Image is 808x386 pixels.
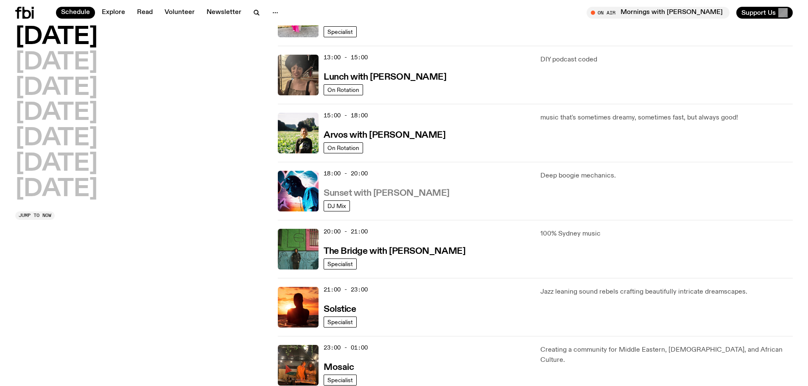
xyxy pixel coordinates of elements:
h3: Arvos with [PERSON_NAME] [324,131,445,140]
a: Schedule [56,7,95,19]
span: Specialist [327,28,353,35]
img: Amelia Sparke is wearing a black hoodie and pants, leaning against a blue, green and pink wall wi... [278,229,319,269]
button: Support Us [736,7,793,19]
span: Specialist [327,377,353,383]
p: Creating a community for Middle Eastern, [DEMOGRAPHIC_DATA], and African Culture. [540,345,793,365]
button: [DATE] [15,127,98,150]
button: [DATE] [15,178,98,201]
button: [DATE] [15,101,98,125]
button: [DATE] [15,76,98,100]
a: Solstice [324,303,356,314]
span: 20:00 - 21:00 [324,228,368,236]
a: Read [132,7,158,19]
a: Explore [97,7,130,19]
h3: Mosaic [324,363,354,372]
p: 100% Sydney music [540,229,793,239]
a: Arvos with [PERSON_NAME] [324,129,445,140]
a: The Bridge with [PERSON_NAME] [324,245,465,256]
a: DJ Mix [324,200,350,211]
h3: Sunset with [PERSON_NAME] [324,189,450,198]
img: A girl standing in the ocean as waist level, staring into the rise of the sun. [278,287,319,328]
span: 15:00 - 18:00 [324,111,368,119]
a: Volunteer [159,7,200,19]
p: Deep boogie mechanics. [540,171,793,181]
a: Specialist [324,26,357,37]
img: Tommy and Jono Playing at a fundraiser for Palestine [278,345,319,386]
span: 13:00 - 15:00 [324,53,368,61]
button: [DATE] [15,51,98,75]
a: Mosaic [324,361,354,372]
a: Sunset with [PERSON_NAME] [324,187,450,198]
a: Specialist [324,375,357,386]
p: music that's sometimes dreamy, sometimes fast, but always good! [540,113,793,123]
span: Jump to now [19,213,51,218]
a: Specialist [324,258,357,269]
h3: Solstice [324,305,356,314]
span: Specialist [327,261,353,267]
a: On Rotation [324,142,363,153]
span: 21:00 - 23:00 [324,286,368,294]
img: Bri is smiling and wearing a black t-shirt. She is standing in front of a lush, green field. Ther... [278,113,319,153]
p: DIY podcast coded [540,55,793,65]
a: On Rotation [324,84,363,95]
img: Simon Caldwell stands side on, looking downwards. He has headphones on. Behind him is a brightly ... [278,171,319,211]
button: Jump to now [15,211,55,220]
button: [DATE] [15,25,98,49]
span: On Rotation [327,144,359,151]
span: 18:00 - 20:00 [324,169,368,178]
span: DJ Mix [327,203,346,209]
button: On AirMornings with [PERSON_NAME] [587,7,730,19]
button: [DATE] [15,152,98,176]
a: Specialist [324,317,357,328]
h3: Lunch with [PERSON_NAME] [324,73,446,82]
span: On Rotation [327,86,359,93]
a: Lunch with [PERSON_NAME] [324,71,446,82]
span: Support Us [741,9,776,17]
h3: The Bridge with [PERSON_NAME] [324,247,465,256]
span: 23:00 - 01:00 [324,344,368,352]
a: Newsletter [201,7,246,19]
span: Specialist [327,319,353,325]
p: Jazz leaning sound rebels crafting beautifully intricate dreamscapes. [540,287,793,297]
